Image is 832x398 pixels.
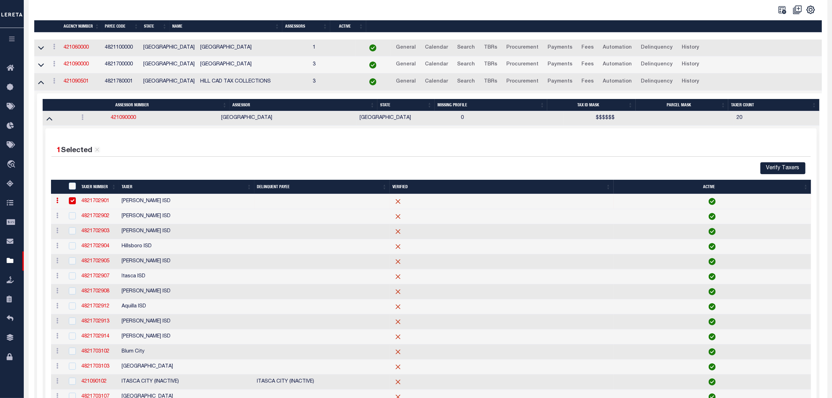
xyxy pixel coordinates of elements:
th: State: activate to sort column ascending [377,99,435,111]
a: 4821703102 [81,349,109,354]
a: 421060000 [64,45,89,50]
img: check-icon-green.svg [709,198,716,205]
td: ITASCA CITY (INACTIVE) [254,375,390,390]
th: Assessor Number: activate to sort column ascending [113,99,230,111]
img: check-icon-green.svg [709,213,716,220]
img: check-icon-green.svg [709,243,716,250]
a: 421090000 [111,115,136,120]
td: 3 [310,73,356,91]
a: 4821702904 [81,244,109,249]
a: 4821702903 [81,229,109,234]
th: Assessors: activate to sort column ascending [282,20,330,33]
td: Blum City [119,344,254,360]
a: Delinquency [638,59,676,70]
td: [GEOGRAPHIC_DATA] [357,111,458,126]
td: Hillsboro ISD [119,239,254,254]
a: 421090102 [81,379,107,384]
th: Name: activate to sort column ascending [170,20,282,33]
span: 1 [57,147,61,154]
a: History [679,76,703,87]
td: [PERSON_NAME] ISD [119,329,254,344]
a: 4821703103 [81,364,109,369]
a: 4821702913 [81,319,109,324]
td: 4821700000 [102,56,141,73]
td: [PERSON_NAME] ISD [119,209,254,224]
a: Delinquency [638,42,676,54]
th: Missing Profile: activate to sort column ascending [435,99,548,111]
th: Agency Number: activate to sort column ascending [61,20,102,33]
a: Search [454,76,478,87]
th: Taxer Count: activate to sort column ascending [728,99,819,111]
i: travel_explore [7,160,18,169]
th: Taxer: activate to sort column ascending [119,180,254,194]
button: Verify Taxers [760,162,805,174]
td: [GEOGRAPHIC_DATA] [197,56,310,73]
img: check-icon-green.svg [369,78,376,85]
a: Procurement [504,76,542,87]
span: Verify Taxers [766,165,800,171]
a: Payments [545,59,576,70]
span: $$$$$$ [596,115,615,120]
td: [PERSON_NAME] ISD [119,254,254,269]
th: Verified: activate to sort column ascending [390,180,614,194]
img: check-icon-green.svg [709,348,716,355]
td: [PERSON_NAME] ISD [119,284,254,299]
th: Active: activate to sort column ascending [614,180,811,194]
td: Aquilla ISD [119,299,254,314]
a: Automation [600,59,635,70]
img: check-icon-green.svg [709,228,716,235]
td: 4821100000 [102,40,141,57]
td: 1 [310,40,356,57]
td: [GEOGRAPHIC_DATA] [140,73,197,91]
td: 0 [458,111,564,126]
a: 4821702905 [81,259,109,264]
a: History [679,59,703,70]
td: [GEOGRAPHIC_DATA] [140,56,197,73]
td: [PERSON_NAME] ISD [119,194,254,209]
img: check-icon-green.svg [709,288,716,295]
a: History [679,42,703,54]
a: Procurement [504,59,542,70]
td: [GEOGRAPHIC_DATA] [140,40,197,57]
img: check-icon-green.svg [709,333,716,340]
a: Delinquency [638,76,676,87]
td: Itasca ISD [119,269,254,284]
a: General [393,76,419,87]
a: 4821702908 [81,289,109,294]
img: check-icon-green.svg [709,303,716,310]
a: Fees [579,42,597,54]
td: 20 [734,111,819,126]
a: 4821702907 [81,274,109,279]
th: Payee Code: activate to sort column ascending [102,20,141,33]
td: [GEOGRAPHIC_DATA] [119,360,254,375]
th: State: activate to sort column ascending [141,20,169,33]
img: check-icon-green.svg [709,318,716,325]
a: TBRs [481,42,501,54]
img: check-icon-green.svg [709,258,716,265]
a: Automation [600,42,635,54]
a: Payments [545,42,576,54]
th: &nbsp; [366,20,823,33]
th: Delinquent Payee: activate to sort column ascending [254,180,390,194]
img: check-icon-green.svg [369,62,376,69]
td: 3 [310,56,356,73]
a: General [393,42,419,54]
img: check-icon-green.svg [709,363,716,370]
td: ITASCA CITY (INACTIVE) [119,375,254,390]
a: Calendar [422,59,451,70]
td: [PERSON_NAME] ISD [119,224,254,239]
a: General [393,59,419,70]
a: Fees [579,76,597,87]
a: Fees [579,59,597,70]
th: Taxer Number: activate to sort column ascending [79,180,119,194]
img: check-icon-green.svg [709,378,716,385]
a: Payments [545,76,576,87]
a: 421090000 [64,62,89,67]
a: Search [454,42,478,54]
td: [PERSON_NAME] ISD [119,314,254,329]
a: Procurement [504,42,542,54]
a: TBRs [481,59,501,70]
div: Selected [57,145,100,156]
a: Automation [600,76,635,87]
a: 4821702914 [81,334,109,339]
